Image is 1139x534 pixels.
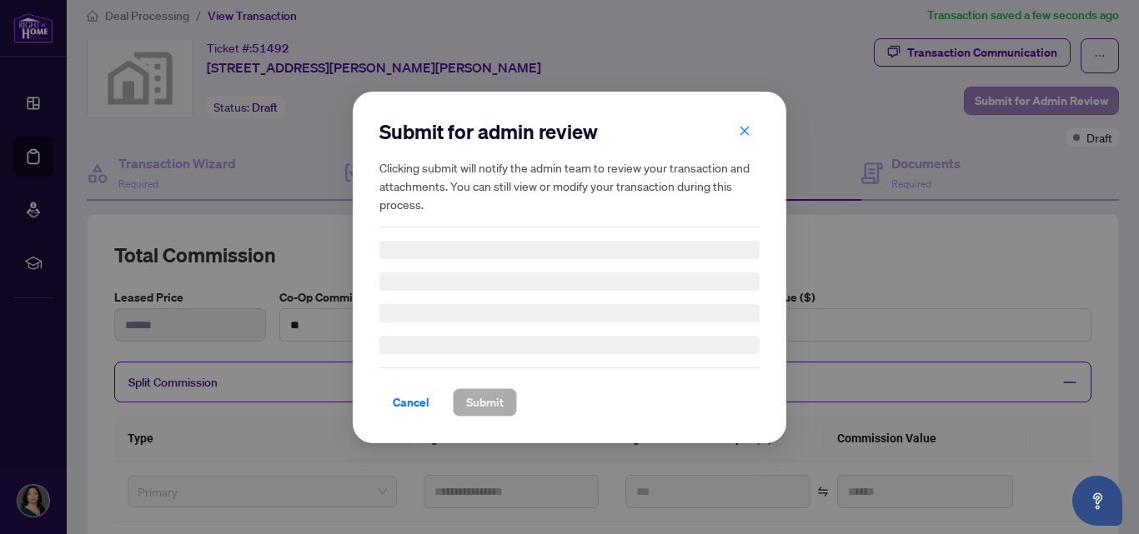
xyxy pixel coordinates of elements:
[379,158,760,213] h5: Clicking submit will notify the admin team to review your transaction and attachments. You can st...
[379,388,443,417] button: Cancel
[453,388,517,417] button: Submit
[379,118,760,145] h2: Submit for admin review
[739,124,750,136] span: close
[393,389,429,416] span: Cancel
[1072,476,1122,526] button: Open asap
